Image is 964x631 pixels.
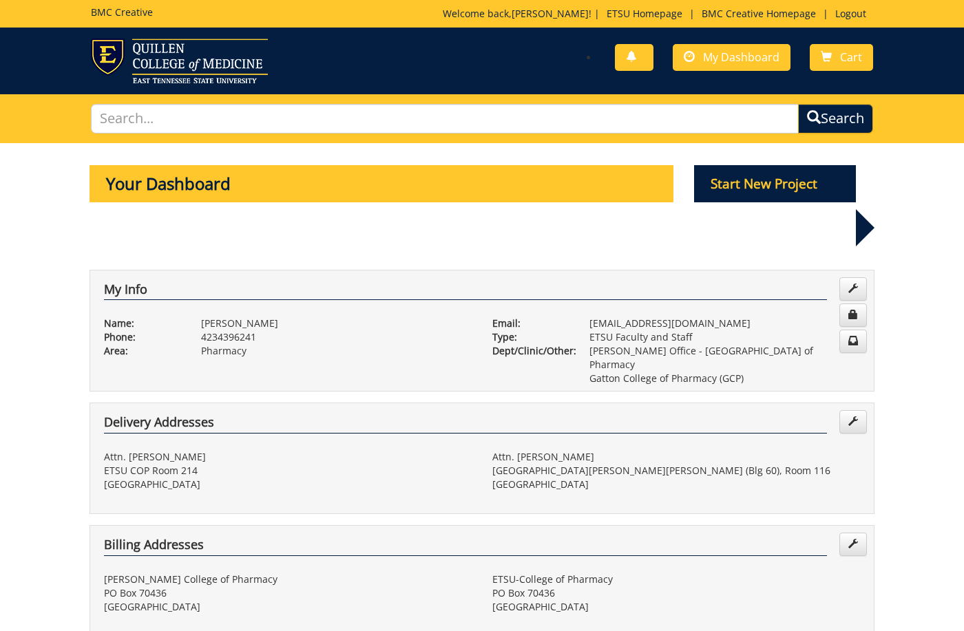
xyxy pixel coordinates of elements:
[104,478,472,491] p: [GEOGRAPHIC_DATA]
[104,283,827,301] h4: My Info
[90,165,673,202] p: Your Dashboard
[104,538,827,556] h4: Billing Addresses
[91,104,799,133] input: Search...
[91,7,153,17] h5: BMC Creative
[695,7,823,20] a: BMC Creative Homepage
[492,344,569,358] p: Dept/Clinic/Other:
[104,317,180,330] p: Name:
[839,533,867,556] a: Edit Addresses
[492,586,860,600] p: PO Box 70436
[91,39,268,83] img: ETSU logo
[104,416,827,434] h4: Delivery Addresses
[589,330,860,344] p: ETSU Faculty and Staff
[703,50,779,65] span: My Dashboard
[839,330,867,353] a: Change Communication Preferences
[828,7,873,20] a: Logout
[600,7,689,20] a: ETSU Homepage
[201,344,472,358] p: Pharmacy
[104,600,472,614] p: [GEOGRAPHIC_DATA]
[492,464,860,478] p: [GEOGRAPHIC_DATA][PERSON_NAME][PERSON_NAME] (Blg 60), Room 116
[492,450,860,464] p: Attn. [PERSON_NAME]
[810,44,873,71] a: Cart
[839,303,867,327] a: Change Password
[694,165,857,202] p: Start New Project
[104,344,180,358] p: Area:
[104,330,180,344] p: Phone:
[840,50,862,65] span: Cart
[104,464,472,478] p: ETSU COP Room 214
[492,600,860,614] p: [GEOGRAPHIC_DATA]
[201,330,472,344] p: 4234396241
[839,277,867,301] a: Edit Info
[104,586,472,600] p: PO Box 70436
[443,7,873,21] p: Welcome back, ! | | |
[589,317,860,330] p: [EMAIL_ADDRESS][DOMAIN_NAME]
[589,372,860,385] p: Gatton College of Pharmacy (GCP)
[589,344,860,372] p: [PERSON_NAME] Office - [GEOGRAPHIC_DATA] of Pharmacy
[104,450,472,464] p: Attn. [PERSON_NAME]
[694,178,857,191] a: Start New Project
[492,330,569,344] p: Type:
[201,317,472,330] p: [PERSON_NAME]
[512,7,589,20] a: [PERSON_NAME]
[839,410,867,434] a: Edit Addresses
[798,104,873,133] button: Search
[673,44,790,71] a: My Dashboard
[492,478,860,491] p: [GEOGRAPHIC_DATA]
[104,573,472,586] p: [PERSON_NAME] College of Pharmacy
[492,573,860,586] p: ETSU-College of Pharmacy
[492,317,569,330] p: Email:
